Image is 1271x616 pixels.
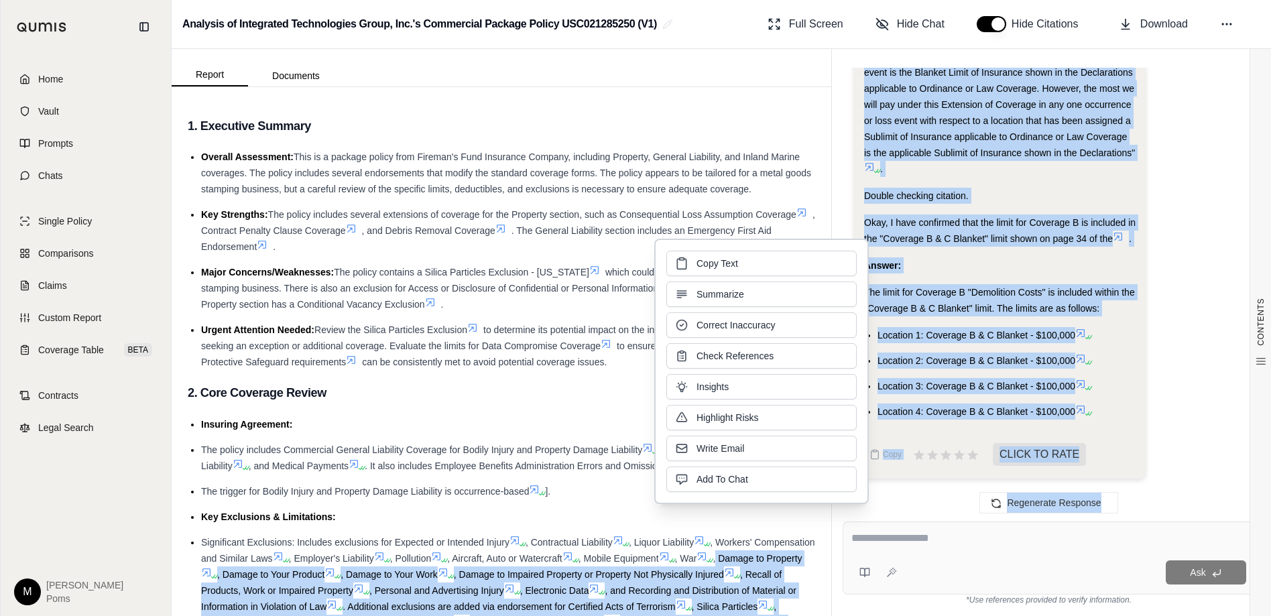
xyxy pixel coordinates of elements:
[843,595,1255,605] div: *Use references provided to verify information.
[877,330,1075,341] span: Location 1: Coverage B & C Blanket - $100,000
[675,553,697,564] span: , War
[201,151,294,162] span: Overall Assessment:
[1129,233,1132,244] span: .
[864,190,969,201] span: Double checking citation.
[9,335,163,365] a: Coverage TableBETA
[1190,567,1205,578] span: Ask
[713,553,802,564] span: , Damage to Property
[877,381,1075,391] span: Location 3: Coverage B & C Blanket - $100,000
[343,601,675,612] span: . Additional exclusions are added via endorsement for Certified Acts of Terrorism
[46,592,123,605] span: Poms
[38,247,93,260] span: Comparisons
[545,486,550,497] span: ].
[697,257,738,270] span: Copy Text
[201,444,793,471] span: , Personal and Advertising Injury Liability
[666,282,857,307] button: Summarize
[666,343,857,369] button: Check References
[9,64,163,94] a: Home
[248,65,344,86] button: Documents
[201,444,642,455] span: The policy includes Commercial General Liability Coverage for Bodily Injury and Property Damage L...
[172,64,248,86] button: Report
[526,537,613,548] span: , Contractual Liability
[1113,11,1193,38] button: Download
[362,225,495,236] span: , and Debris Removal Coverage
[38,137,73,150] span: Prompts
[38,343,104,357] span: Coverage Table
[38,311,101,324] span: Custom Report
[697,349,774,363] span: Check References
[697,288,744,301] span: Summarize
[201,537,509,548] span: Significant Exclusions: Includes exclusions for Expected or Intended Injury
[697,442,744,455] span: Write Email
[124,343,152,357] span: BETA
[201,486,529,497] span: The trigger for Bodily Injury and Property Damage Liability is occurrence-based
[9,413,163,442] a: Legal Search
[341,569,437,580] span: , Damage to Your Work
[9,206,163,236] a: Single Policy
[182,12,657,36] h2: Analysis of Integrated Technologies Group, Inc.'s Commercial Package Policy USC021285250 (V1)
[14,578,41,605] div: M
[38,389,78,402] span: Contracts
[441,299,444,310] span: .
[201,209,268,220] span: Key Strengths:
[201,324,787,351] span: to determine its potential impact on the insured's operations and consider seeking an exception o...
[880,164,883,174] span: .
[9,129,163,158] a: Prompts
[201,267,334,278] span: Major Concerns/Weaknesses:
[9,161,163,190] a: Chats
[666,467,857,492] button: Add To Chat
[201,585,796,612] span: , and Recording and Distribution of Material or Information in Violation of Law
[993,443,1086,466] span: CLICK TO RATE
[268,209,796,220] span: The policy includes several extensions of coverage for the Property section, such as Consequentia...
[666,374,857,399] button: Insights
[1166,560,1246,584] button: Ask
[249,460,349,471] span: , and Medical Payments
[789,16,843,32] span: Full Screen
[520,585,589,596] span: , Electronic Data
[362,357,607,367] span: can be consistently met to avoid potential coverage issues.
[201,511,336,522] span: Key Exclusions & Limitations:
[979,492,1117,513] button: Regenerate Response
[9,381,163,410] a: Contracts
[877,355,1075,366] span: Location 2: Coverage B & C Blanket - $100,000
[697,380,729,393] span: Insights
[864,287,1135,314] span: The limit for Coverage B "Demolition Costs" is included within the "Coverage B & C Blanket" limit...
[1256,298,1266,346] span: CONTENTS
[864,260,901,271] strong: Answer:
[201,324,314,335] span: Urgent Attention Needed:
[314,324,467,335] span: Review the Silica Particles Exclusion
[629,537,694,548] span: , Liquor Liability
[454,569,724,580] span: , Damage to Impaired Property or Property Not Physically Injured
[188,381,815,405] h3: 2. Core Coverage Review
[38,279,67,292] span: Claims
[201,151,811,194] span: This is a package policy from Fireman's Fund Insurance Company, including Property, General Liabi...
[365,460,711,471] span: . It also includes Employee Benefits Administration Errors and Omissions Insurance
[38,72,63,86] span: Home
[877,406,1075,417] span: Location 4: Coverage B & C Blanket - $100,000
[883,449,902,460] span: Copy
[9,239,163,268] a: Comparisons
[666,312,857,338] button: Correct Inaccuracy
[17,22,67,32] img: Qumis Logo
[201,419,292,430] span: Insuring Agreement:
[201,537,815,564] span: , Workers' Compensation and Similar Laws
[133,16,155,38] button: Collapse sidebar
[38,169,63,182] span: Chats
[38,105,59,118] span: Vault
[38,421,94,434] span: Legal Search
[9,97,163,126] a: Vault
[273,241,276,252] span: .
[38,214,92,228] span: Single Policy
[9,271,163,300] a: Claims
[864,441,907,468] button: Copy
[289,553,374,564] span: , Employer's Liability
[579,553,659,564] span: , Mobile Equipment
[697,411,759,424] span: Highlight Risks
[369,585,504,596] span: , Personal and Advertising Injury
[666,436,857,461] button: Write Email
[46,578,123,592] span: [PERSON_NAME]
[1007,497,1101,508] span: Regenerate Response
[762,11,849,38] button: Full Screen
[697,318,775,332] span: Correct Inaccuracy
[334,267,589,278] span: The policy contains a Silica Particles Exclusion - [US_STATE]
